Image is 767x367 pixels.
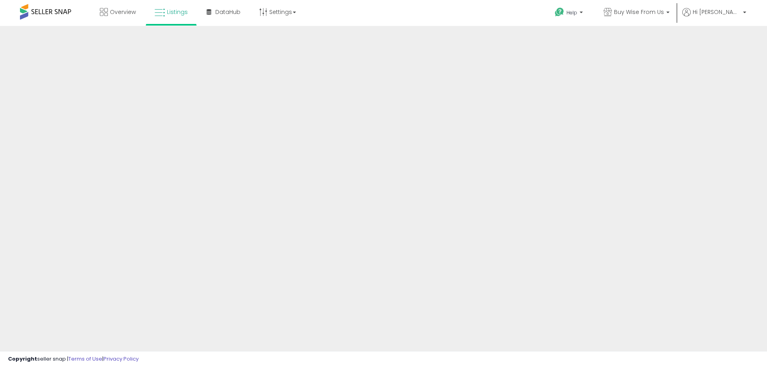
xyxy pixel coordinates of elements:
[614,8,664,16] span: Buy Wise From Us
[110,8,136,16] span: Overview
[682,8,746,26] a: Hi [PERSON_NAME]
[215,8,240,16] span: DataHub
[554,7,564,17] i: Get Help
[8,355,37,363] strong: Copyright
[68,355,102,363] a: Terms of Use
[167,8,188,16] span: Listings
[8,355,139,363] div: seller snap | |
[548,1,591,26] a: Help
[103,355,139,363] a: Privacy Policy
[693,8,741,16] span: Hi [PERSON_NAME]
[566,9,577,16] span: Help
